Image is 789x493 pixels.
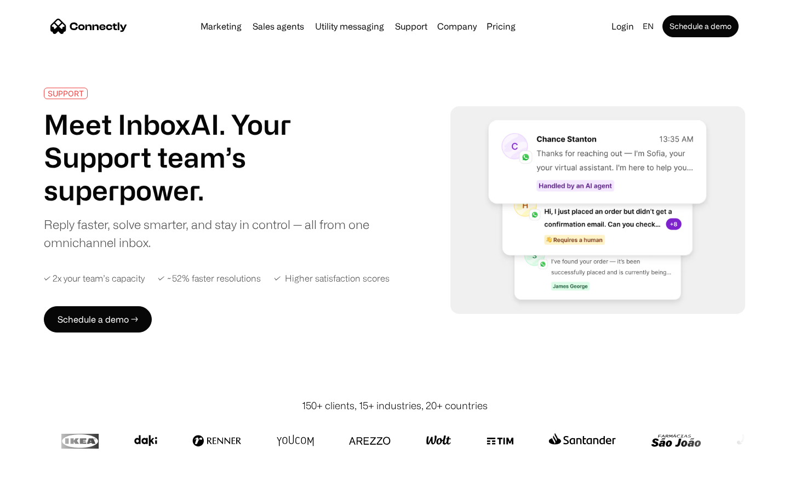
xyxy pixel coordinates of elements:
[607,19,638,34] a: Login
[158,273,261,284] div: ✓ ~52% faster resolutions
[196,22,246,31] a: Marketing
[44,306,152,333] a: Schedule a demo →
[437,19,477,34] div: Company
[643,19,654,34] div: en
[311,22,388,31] a: Utility messaging
[44,273,145,284] div: ✓ 2x your team’s capacity
[11,473,66,489] aside: Language selected: English
[482,22,520,31] a: Pricing
[391,22,432,31] a: Support
[44,108,377,207] h1: Meet InboxAI. Your Support team’s superpower.
[48,89,84,98] div: SUPPORT
[662,15,739,37] a: Schedule a demo
[302,398,488,413] div: 150+ clients, 15+ industries, 20+ countries
[274,273,390,284] div: ✓ Higher satisfaction scores
[22,474,66,489] ul: Language list
[44,215,377,251] div: Reply faster, solve smarter, and stay in control — all from one omnichannel inbox.
[248,22,308,31] a: Sales agents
